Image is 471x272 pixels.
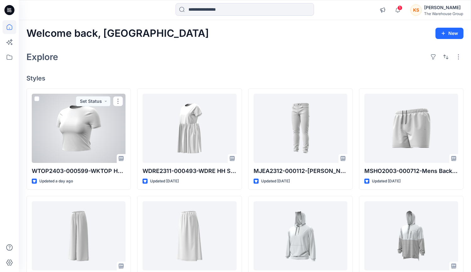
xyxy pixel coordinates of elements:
div: The Warehouse Group [424,11,463,16]
p: MJEA2312-000112-[PERSON_NAME] HHM SLIM 77 - 107 [254,167,347,175]
a: MJEA2312-000112-JEAN HHM SLIM 77 - 107 [254,94,347,163]
button: New [435,28,463,39]
a: MSHO2003-000712-Mens Back Country Bottoms [364,94,458,163]
p: MSHO2003-000712-Mens Back Country Bottoms [364,167,458,175]
p: WTOP2403-000599-WKTOP HH SS CONTOUR CREW NECK TEE [32,167,126,175]
h2: Explore [26,52,58,62]
p: Updated [DATE] [150,178,179,185]
div: [PERSON_NAME] [424,4,463,11]
span: 1 [397,5,402,10]
p: Updated [DATE] [261,178,290,185]
a: SWT BC LS CONTRAST FLC HOOD PS-MSWE2108-000140 [364,201,458,270]
p: Updated [DATE] [372,178,401,185]
a: WPAN2401-000177-WPAN HH DRAWSTRING PANT [32,201,126,270]
a: WDRE2311-000493-WDRE HH SS KNIT TIER MINI [143,94,236,163]
div: KS [410,4,422,16]
a: MSWE2305-000716-SWT GAM HOOD FRESH SLOUCHY [254,201,347,270]
h4: Styles [26,75,463,82]
a: WTOP2403-000599-WKTOP HH SS CONTOUR CREW NECK TEE [32,94,126,163]
h2: Welcome back, [GEOGRAPHIC_DATA] [26,28,209,39]
p: WDRE2311-000493-WDRE HH SS KNIT TIER MINI [143,167,236,175]
p: Updated a day ago [39,178,73,185]
a: WSKI2310-000010-WSKI HH LONG LINEN BL SKIRT [143,201,236,270]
